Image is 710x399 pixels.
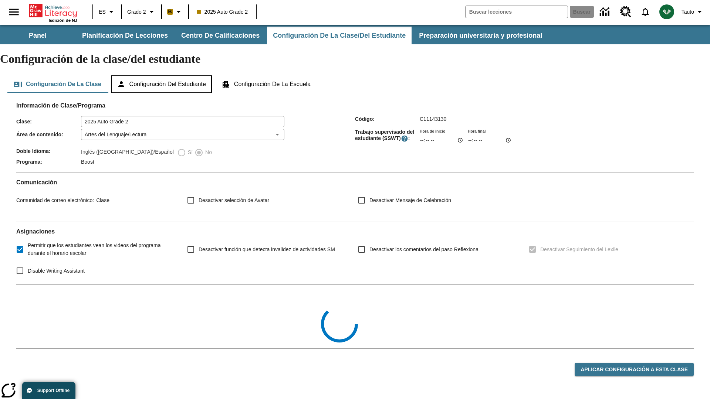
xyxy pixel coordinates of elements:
span: Permitir que los estudiantes vean los videos del programa durante el horario escolar [28,242,175,257]
span: Grado 2 [127,8,146,16]
a: Centro de información [595,2,616,22]
button: Configuración de la clase/del estudiante [267,27,412,44]
span: Desactivar los comentarios del paso Reflexiona [369,246,479,253]
div: Asignaciones [16,228,694,279]
span: ES [99,8,106,16]
span: Support Offline [37,388,70,393]
span: Desactivar selección de Avatar [199,197,269,204]
div: Portada [29,3,77,23]
h2: Asignaciones [16,228,694,235]
input: Clase [81,116,284,127]
span: Clase [94,197,109,203]
span: C11143130 [420,116,446,122]
button: Configuración del estudiante [111,75,212,93]
button: Perfil/Configuración [679,5,707,18]
button: Aplicar configuración a esta clase [575,363,694,376]
span: Desactivar Seguimiento del Lexile [540,246,618,253]
a: Portada [29,3,77,18]
h2: Información de Clase/Programa [16,102,694,109]
span: Desactivar función que detecta invalidez de actividades SM [199,246,335,253]
button: Boost El color de la clase es anaranjado claro. Cambiar el color de la clase. [164,5,186,18]
span: 2025 Auto Grade 2 [197,8,248,16]
div: Información de Clase/Programa [16,109,694,167]
button: Planificación de lecciones [76,27,174,44]
span: Doble Idioma : [16,148,81,154]
button: Escoja un nuevo avatar [655,2,679,21]
button: Grado: Grado 2, Elige un grado [124,5,159,18]
span: Edición de NJ [49,18,77,23]
button: Preparación universitaria y profesional [413,27,548,44]
span: Programa : [16,159,81,165]
button: Panel [1,27,75,44]
button: Configuración de la clase [7,75,107,93]
div: Artes del Lenguaje/Lectura [81,129,284,140]
a: Centro de recursos, Se abrirá en una pestaña nueva. [616,2,636,22]
span: Clase : [16,119,81,125]
span: B [168,7,172,16]
label: Hora final [468,128,486,134]
label: Inglés ([GEOGRAPHIC_DATA])/Español [81,148,174,157]
button: Configuración de la escuela [216,75,317,93]
span: Comunidad de correo electrónico : [16,197,94,203]
label: Hora de inicio [420,128,445,134]
button: El Tiempo Supervisado de Trabajo Estudiantil es el período durante el cual los estudiantes pueden... [401,135,408,142]
div: Colecciones de la Clase [16,291,694,342]
a: Notificaciones [636,2,655,21]
div: Configuración de la clase/del estudiante [7,75,703,93]
img: avatar image [659,4,674,19]
button: Abrir el menú lateral [3,1,25,23]
span: No [203,149,212,156]
span: Disable Writing Assistant [28,267,85,275]
span: Código : [355,116,420,122]
span: Sí [186,149,193,156]
div: Comunicación [16,179,694,216]
span: Boost [81,159,94,165]
input: Buscar campo [466,6,568,18]
h2: Comunicación [16,179,694,186]
button: Centro de calificaciones [175,27,266,44]
span: Área de contenido : [16,132,81,137]
span: Desactivar Mensaje de Celebración [369,197,451,204]
button: Lenguaje: ES, Selecciona un idioma [95,5,119,18]
span: Tauto [682,8,694,16]
button: Support Offline [22,382,75,399]
span: Trabajo supervisado del estudiante (SSWT) : [355,129,420,142]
